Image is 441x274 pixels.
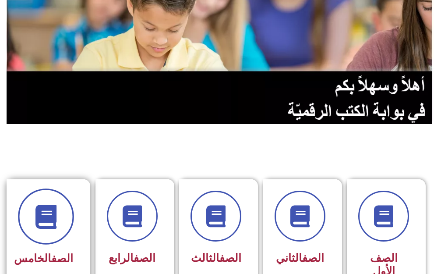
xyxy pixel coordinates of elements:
a: الصف [302,252,324,264]
a: الصف [219,252,241,264]
span: الثالث [191,252,241,264]
span: الرابع [109,252,155,264]
a: الصف [134,252,155,264]
a: الصف [51,252,73,265]
span: الخامس [14,252,73,265]
span: الثاني [276,252,324,264]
